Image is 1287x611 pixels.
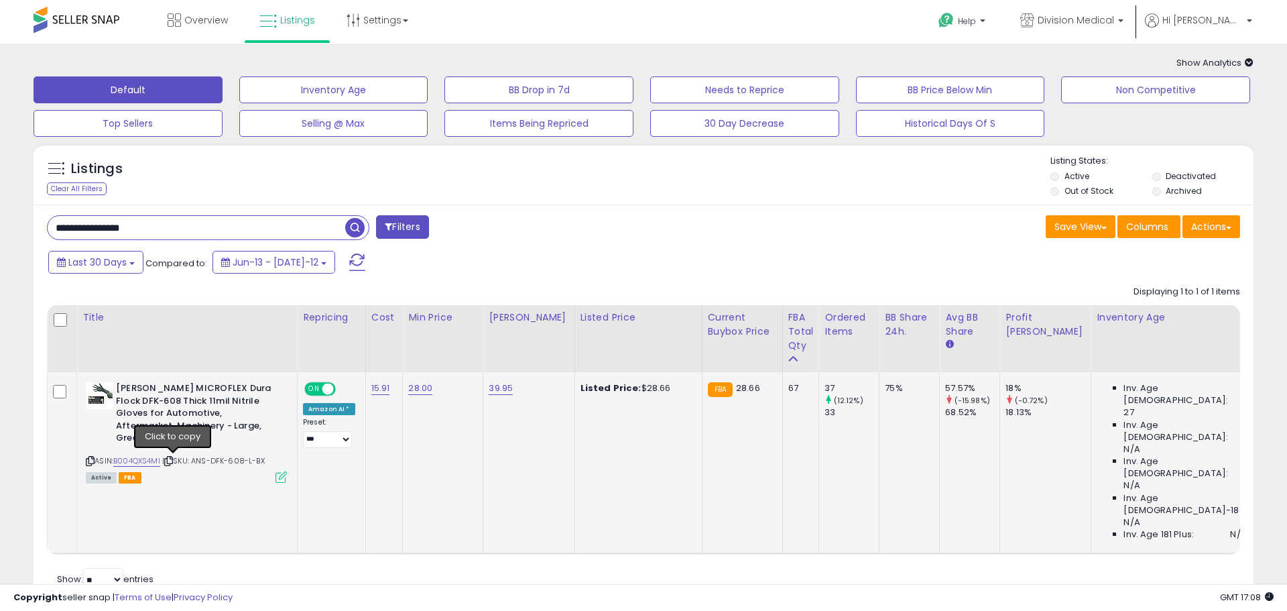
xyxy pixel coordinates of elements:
[280,13,315,27] span: Listings
[788,311,814,353] div: FBA Total Qty
[955,395,990,406] small: (-15.98%)
[13,592,233,604] div: seller snap | |
[945,339,953,351] small: Avg BB Share.
[788,382,809,394] div: 67
[1061,76,1250,103] button: Non Competitive
[408,382,432,395] a: 28.00
[303,311,360,325] div: Repricing
[580,382,641,394] b: Listed Price:
[1123,419,1246,443] span: Inv. Age [DEMOGRAPHIC_DATA]:
[34,110,223,137] button: Top Sellers
[34,76,223,103] button: Default
[86,382,113,409] img: 41XjWNOFdgL._SL40_.jpg
[233,256,318,269] span: Jun-13 - [DATE]-12
[1123,516,1140,529] span: N/A
[580,311,696,325] div: Listed Price
[47,182,107,195] div: Clear All Filters
[1123,492,1246,516] span: Inv. Age [DEMOGRAPHIC_DATA]-180:
[489,382,513,395] a: 39.95
[1038,13,1114,27] span: Division Medical
[1015,395,1048,406] small: (-0.72%)
[334,384,355,395] span: OFF
[1123,406,1133,419] span: 27
[371,382,390,395] a: 15.91
[303,418,355,448] div: Preset:
[239,110,428,137] button: Selling @ Max
[885,382,929,394] div: 75%
[945,406,999,419] div: 68.52%
[68,256,127,269] span: Last 30 Days
[708,382,733,397] small: FBA
[162,455,265,466] span: | SKU: ANS-DFK-608-L-BX
[113,455,160,467] a: B004QXS4MI
[1005,406,1091,419] div: 18.13%
[86,382,287,482] div: ASIN:
[824,406,879,419] div: 33
[1123,382,1246,406] span: Inv. Age [DEMOGRAPHIC_DATA]:
[650,110,839,137] button: 30 Day Decrease
[1220,591,1274,604] span: 2025-08-12 17:08 GMT
[371,311,397,325] div: Cost
[116,382,279,448] b: [PERSON_NAME] MICROFLEX Dura Flock DFK-608 Thick 11mil Nitrile Gloves for Automotive, Aftermarket...
[928,2,999,44] a: Help
[708,311,777,339] div: Current Buybox Price
[650,76,839,103] button: Needs to Reprice
[856,110,1045,137] button: Historical Days Of S
[184,13,228,27] span: Overview
[945,311,994,339] div: Avg BB Share
[1064,185,1113,197] label: Out of Stock
[1064,170,1089,182] label: Active
[408,311,477,325] div: Min Price
[1005,311,1085,339] div: Profit [PERSON_NAME]
[174,591,233,604] a: Privacy Policy
[824,311,873,339] div: Ordered Items
[1046,215,1115,238] button: Save View
[1162,13,1243,27] span: Hi [PERSON_NAME]
[1126,220,1168,233] span: Columns
[1123,529,1194,541] span: Inv. Age 181 Plus:
[1123,455,1246,480] span: Inv. Age [DEMOGRAPHIC_DATA]:
[119,472,141,484] span: FBA
[1133,286,1240,298] div: Displaying 1 to 1 of 1 items
[834,395,863,406] small: (12.12%)
[1176,56,1253,69] span: Show Analytics
[48,251,143,274] button: Last 30 Days
[736,382,760,394] span: 28.66
[958,15,976,27] span: Help
[82,311,292,325] div: Title
[71,160,123,178] h5: Listings
[1050,155,1253,168] p: Listing States:
[376,215,428,239] button: Filters
[824,382,879,394] div: 37
[1182,215,1240,238] button: Actions
[1123,443,1140,455] span: N/A
[239,76,428,103] button: Inventory Age
[938,12,955,29] i: Get Help
[580,382,692,394] div: $28.66
[1117,215,1180,238] button: Columns
[1166,185,1202,197] label: Archived
[212,251,335,274] button: Jun-13 - [DATE]-12
[303,403,355,415] div: Amazon AI *
[489,311,568,325] div: [PERSON_NAME]
[945,382,999,394] div: 57.57%
[1097,311,1251,325] div: Inventory Age
[115,591,172,604] a: Terms of Use
[1230,529,1246,541] span: N/A
[1166,170,1216,182] label: Deactivated
[444,110,633,137] button: Items Being Repriced
[1145,13,1252,44] a: Hi [PERSON_NAME]
[1123,480,1140,492] span: N/A
[444,76,633,103] button: BB Drop in 7d
[13,591,62,604] strong: Copyright
[1005,382,1091,394] div: 18%
[306,384,322,395] span: ON
[145,257,207,270] span: Compared to:
[885,311,934,339] div: BB Share 24h.
[86,472,117,484] span: All listings currently available for purchase on Amazon
[856,76,1045,103] button: BB Price Below Min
